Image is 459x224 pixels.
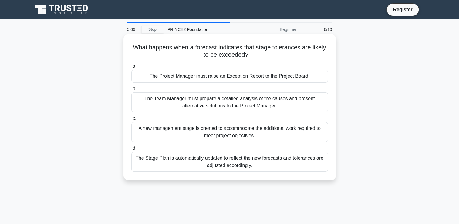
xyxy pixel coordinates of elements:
[131,152,328,172] div: The Stage Plan is automatically updated to reflect the new forecasts and tolerances are adjusted ...
[131,44,329,59] h5: What happens when a forecast indicates that stage tolerances are likely to be exceeded?
[164,23,247,36] div: PRINCE2 Foundation
[131,92,328,112] div: The Team Manager must prepare a detailed analysis of the causes and present alternative solutions...
[131,122,328,142] div: A new management stage is created to accommodate the additional work required to meet project obj...
[133,145,137,151] span: d.
[300,23,336,36] div: 6/10
[133,86,137,91] span: b.
[389,6,416,13] a: Register
[133,63,137,69] span: a.
[123,23,141,36] div: 5:06
[247,23,300,36] div: Beginner
[141,26,164,33] a: Stop
[131,70,328,83] div: The Project Manager must raise an Exception Report to the Project Board.
[133,116,136,121] span: c.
